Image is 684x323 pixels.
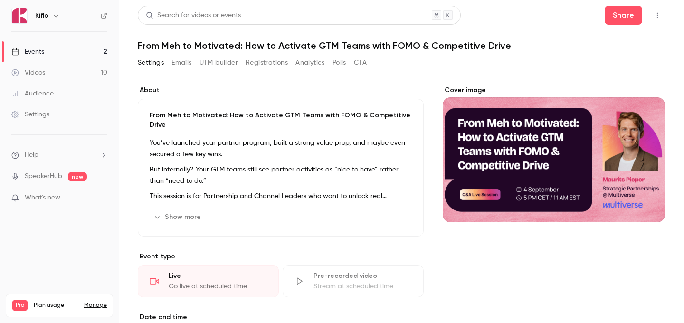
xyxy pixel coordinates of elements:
[138,40,665,51] h1: From Meh to Motivated: How to Activate GTM Teams with FOMO & Competitive Drive
[68,172,87,181] span: new
[313,271,412,281] div: Pre-recorded video
[138,313,424,322] label: Date and time
[354,55,367,70] button: CTA
[146,10,241,20] div: Search for videos or events
[171,55,191,70] button: Emails
[138,265,279,297] div: LiveGo live at scheduled time
[169,271,267,281] div: Live
[605,6,642,25] button: Share
[96,194,107,202] iframe: Noticeable Trigger
[283,265,424,297] div: Pre-recorded videoStream at scheduled time
[150,164,412,187] p: But internally? Your GTM teams still see partner activities as “nice to have” rather than “need t...
[35,11,48,20] h6: Kiflo
[150,209,207,225] button: Show more
[11,68,45,77] div: Videos
[34,302,78,309] span: Plan usage
[12,300,28,311] span: Pro
[11,110,49,119] div: Settings
[150,190,412,202] p: This session is for Partnership and Channel Leaders who want to unlock real engagement from their...
[169,282,267,291] div: Go live at scheduled time
[313,282,412,291] div: Stream at scheduled time
[443,85,665,222] section: Cover image
[12,8,27,23] img: Kiflo
[332,55,346,70] button: Polls
[138,55,164,70] button: Settings
[138,252,424,261] p: Event type
[84,302,107,309] a: Manage
[25,171,62,181] a: SpeakerHub
[11,150,107,160] li: help-dropdown-opener
[11,89,54,98] div: Audience
[150,137,412,160] p: You’ve launched your partner program, built a strong value prop, and maybe even secured a few key...
[25,150,38,160] span: Help
[246,55,288,70] button: Registrations
[199,55,238,70] button: UTM builder
[150,111,412,130] p: From Meh to Motivated: How to Activate GTM Teams with FOMO & Competitive Drive
[25,193,60,203] span: What's new
[295,55,325,70] button: Analytics
[138,85,424,95] label: About
[11,47,44,57] div: Events
[443,85,665,95] label: Cover image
